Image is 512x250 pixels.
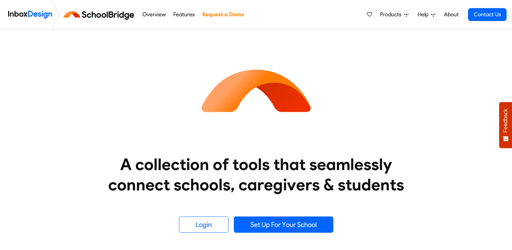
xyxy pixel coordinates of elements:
span: Feedback [503,109,509,132]
a: About [442,8,461,21]
button: Feedback - Show survey [499,102,512,148]
span: Help [418,11,431,19]
heading: A collection of tools that seamlessly connect schools, caregivers & students [95,154,417,195]
a: Contact Us [468,8,507,21]
a: Overview [140,8,168,21]
a: Login [179,216,228,233]
a: Help [415,8,438,21]
a: Products [377,8,411,21]
span: Products [380,11,404,19]
img: icon_schoolbridge.svg [195,29,317,151]
img: schoolbridge logo [62,6,138,23]
a: Set Up For Your School [234,216,333,233]
a: Request a Demo [200,8,246,21]
a: Features [172,8,197,21]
